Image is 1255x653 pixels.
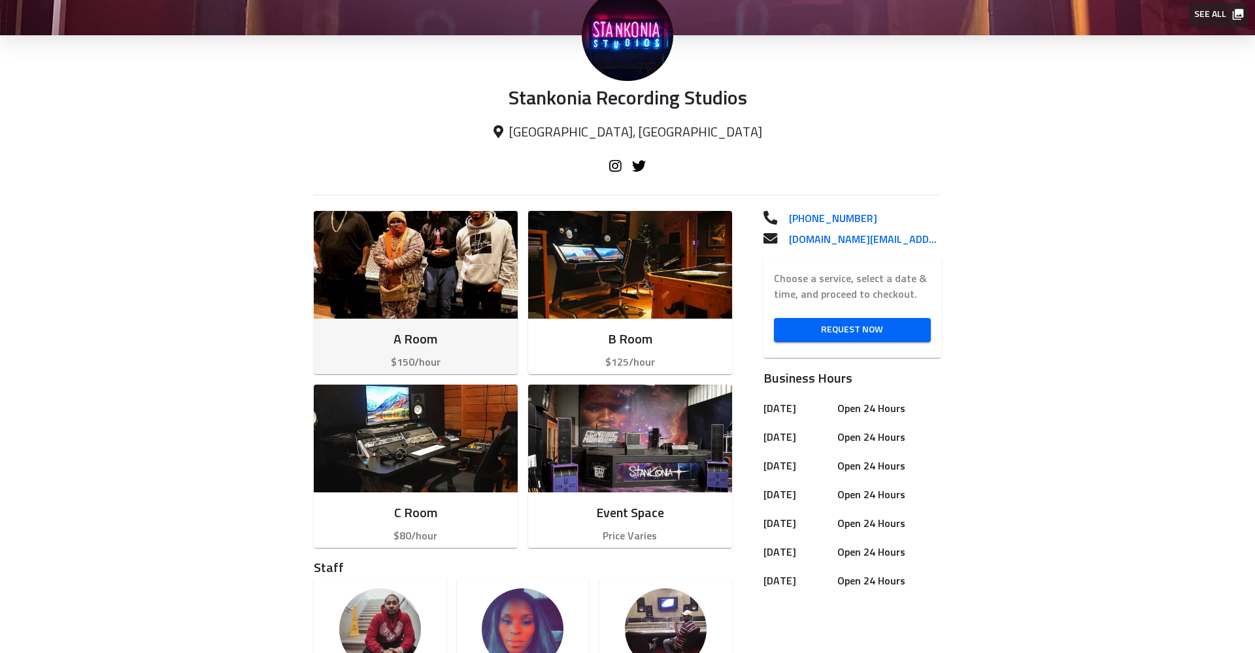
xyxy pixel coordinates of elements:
h6: [DATE] [763,400,832,418]
p: Stankonia Recording Studios [314,88,941,112]
p: $125/hour [539,355,722,370]
span: See all [1194,7,1242,23]
img: Room image [528,385,732,492]
button: Event SpacePrice Varies [528,385,732,548]
h6: B Room [539,329,722,350]
h6: Open 24 Hours [837,572,936,590]
a: [DOMAIN_NAME][EMAIL_ADDRESS][DOMAIN_NAME] [778,232,941,247]
img: Room image [528,211,732,319]
h6: [DATE] [763,428,832,447]
h6: [DATE] [763,457,832,475]
button: A Room$150/hour [314,211,518,374]
span: Request Now [784,322,920,338]
p: $80/hour [324,528,507,544]
button: B Room$125/hour [528,211,732,374]
button: See all [1189,3,1248,27]
h6: Open 24 Hours [837,428,936,447]
h6: Open 24 Hours [837,543,936,562]
h6: [DATE] [763,486,832,504]
h6: [DATE] [763,543,832,562]
img: Room image [314,211,518,319]
h6: A Room [324,329,507,350]
a: Request Now [774,318,931,342]
button: C Room$80/hour [314,385,518,548]
h6: [DATE] [763,572,832,590]
h6: C Room [324,503,507,524]
label: Choose a service, select a date & time, and proceed to checkout. [774,271,931,302]
h3: Staff [314,558,732,578]
h6: Open 24 Hours [837,400,936,418]
p: Price Varies [539,528,722,544]
p: $150/hour [324,355,507,370]
a: [PHONE_NUMBER] [778,211,941,227]
h6: Open 24 Hours [837,457,936,475]
h6: Event Space [539,503,722,524]
h6: [DATE] [763,515,832,533]
h6: Open 24 Hours [837,515,936,533]
p: [GEOGRAPHIC_DATA], [GEOGRAPHIC_DATA] [314,125,941,141]
img: Room image [314,385,518,492]
h6: Business Hours [763,368,941,389]
h6: Open 24 Hours [837,486,936,504]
